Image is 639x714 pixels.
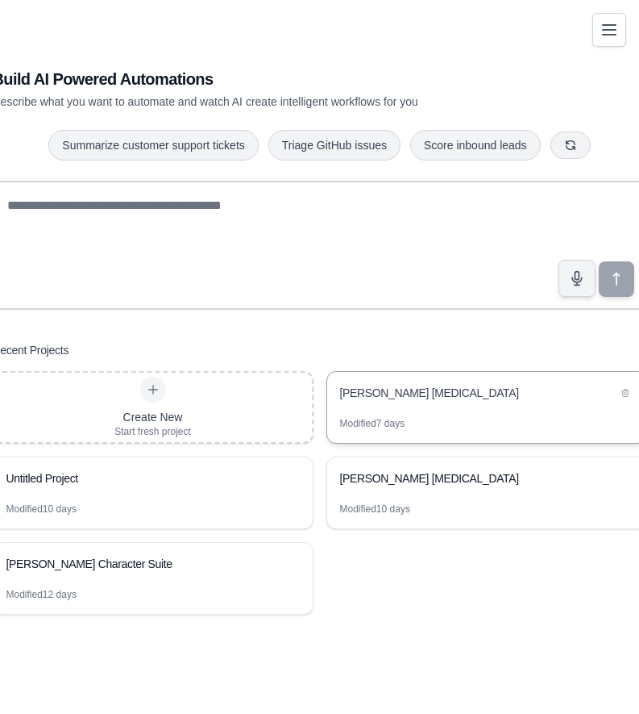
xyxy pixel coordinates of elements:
button: Score inbound leads [410,130,541,161]
div: [PERSON_NAME] [MEDICAL_DATA] [340,385,617,401]
button: Delete project [617,385,633,401]
div: [PERSON_NAME] Character Suite [6,556,284,572]
button: Toggle navigation [592,13,626,47]
iframe: Chat Widget [558,637,639,714]
div: Create New [114,409,191,425]
div: Modified 12 days [6,588,77,601]
button: Click to speak your automation idea [558,260,595,297]
div: Modified 10 days [340,503,410,516]
button: Get new suggestions [550,132,591,159]
button: Triage GitHub issues [268,130,400,161]
button: Summarize customer support tickets [48,130,258,161]
div: Start fresh project [114,425,191,438]
div: Untitled Project [6,470,284,486]
div: Modified 7 days [340,417,405,430]
div: Modified 10 days [6,503,77,516]
div: [PERSON_NAME] [MEDICAL_DATA] [340,470,617,486]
